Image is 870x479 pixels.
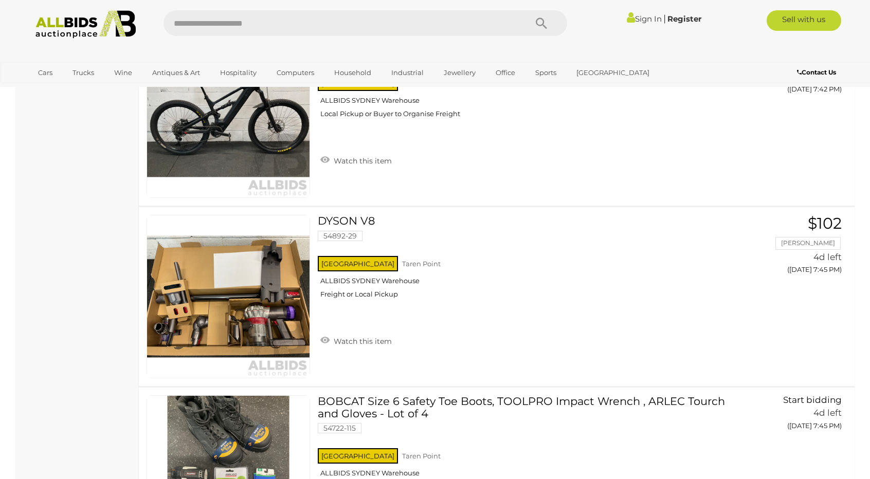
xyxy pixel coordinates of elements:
a: [GEOGRAPHIC_DATA] [570,64,656,81]
a: DYSON V8 54892-29 [GEOGRAPHIC_DATA] Taren Point ALLBIDS SYDNEY Warehouse Freight or Local Pickup [325,215,728,306]
a: Industrial [385,64,430,81]
a: Watch this item [318,152,394,168]
a: $356 Autogroup 4d left ([DATE] 7:42 PM) [743,34,844,99]
span: Start bidding [783,395,842,405]
a: Sell with us [767,10,841,31]
a: Contact Us [797,67,839,78]
a: Start bidding 4d left ([DATE] 7:45 PM) [743,395,844,435]
a: Trucks [66,64,101,81]
a: VOLITION Electric Bike 55093-4 [GEOGRAPHIC_DATA] Taren Point ALLBIDS SYDNEY Warehouse Local Picku... [325,34,728,126]
a: Household [328,64,378,81]
button: Search [516,10,567,36]
a: $102 [PERSON_NAME] 4d left ([DATE] 7:45 PM) [743,215,844,279]
span: Watch this item [331,337,392,346]
span: Watch this item [331,156,392,165]
a: Wine [107,64,139,81]
a: Jewellery [437,64,482,81]
a: Cars [31,64,59,81]
a: Office [489,64,522,81]
b: Contact Us [797,68,836,76]
span: $102 [808,214,842,233]
a: Sports [529,64,563,81]
img: Allbids.com.au [30,10,141,39]
span: | [663,13,666,24]
a: Watch this item [318,333,394,348]
a: Hospitality [213,64,263,81]
a: Antiques & Art [146,64,207,81]
a: Sign In [627,14,662,24]
a: Computers [270,64,321,81]
a: Register [667,14,701,24]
